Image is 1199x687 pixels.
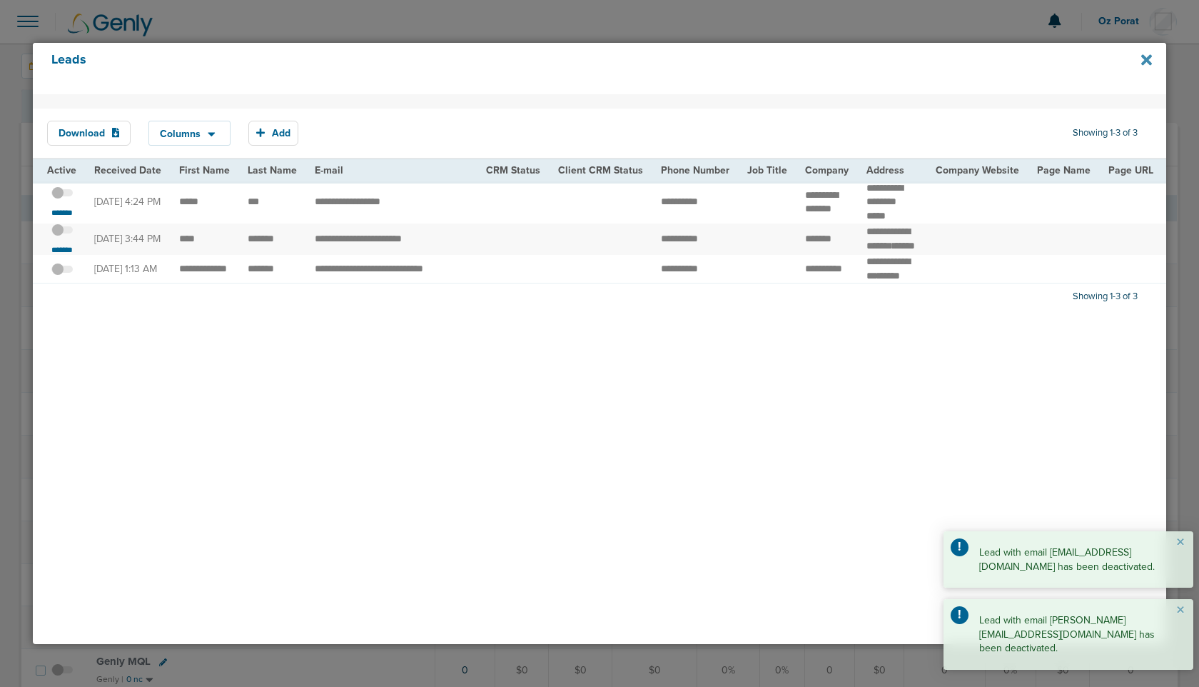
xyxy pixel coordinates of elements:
span: Add [272,127,290,139]
button: Close [1176,602,1185,619]
span: Showing 1-3 of 3 [1073,291,1138,303]
th: Client CRM Status [550,159,652,181]
th: Page Name [1028,159,1099,181]
span: Received Date [94,164,161,176]
div: Lead with email [EMAIL_ADDRESS][DOMAIN_NAME] has been deactivated. [943,531,1193,588]
span: Phone Number [661,164,729,176]
th: Company [796,159,858,181]
h4: Leads [51,52,1043,85]
th: Address [858,159,927,181]
td: [DATE] 3:44 PM [86,224,171,256]
button: Add [248,121,298,146]
th: Job Title [739,159,796,181]
td: [DATE] 1:13 AM [86,255,171,284]
span: E-mail [315,164,343,176]
div: Lead with email [PERSON_NAME][EMAIL_ADDRESS][DOMAIN_NAME] has been deactivated. [943,599,1193,670]
span: First Name [179,164,230,176]
button: Close [1176,534,1185,551]
th: Company Website [926,159,1028,181]
span: Showing 1-3 of 3 [1073,127,1138,139]
span: Last Name [248,164,297,176]
span: Page URL [1108,164,1153,176]
span: Active [47,164,76,176]
button: Download [47,121,131,146]
span: CRM Status [486,164,540,176]
td: [DATE] 4:24 PM [86,181,171,224]
span: Columns [160,129,201,139]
